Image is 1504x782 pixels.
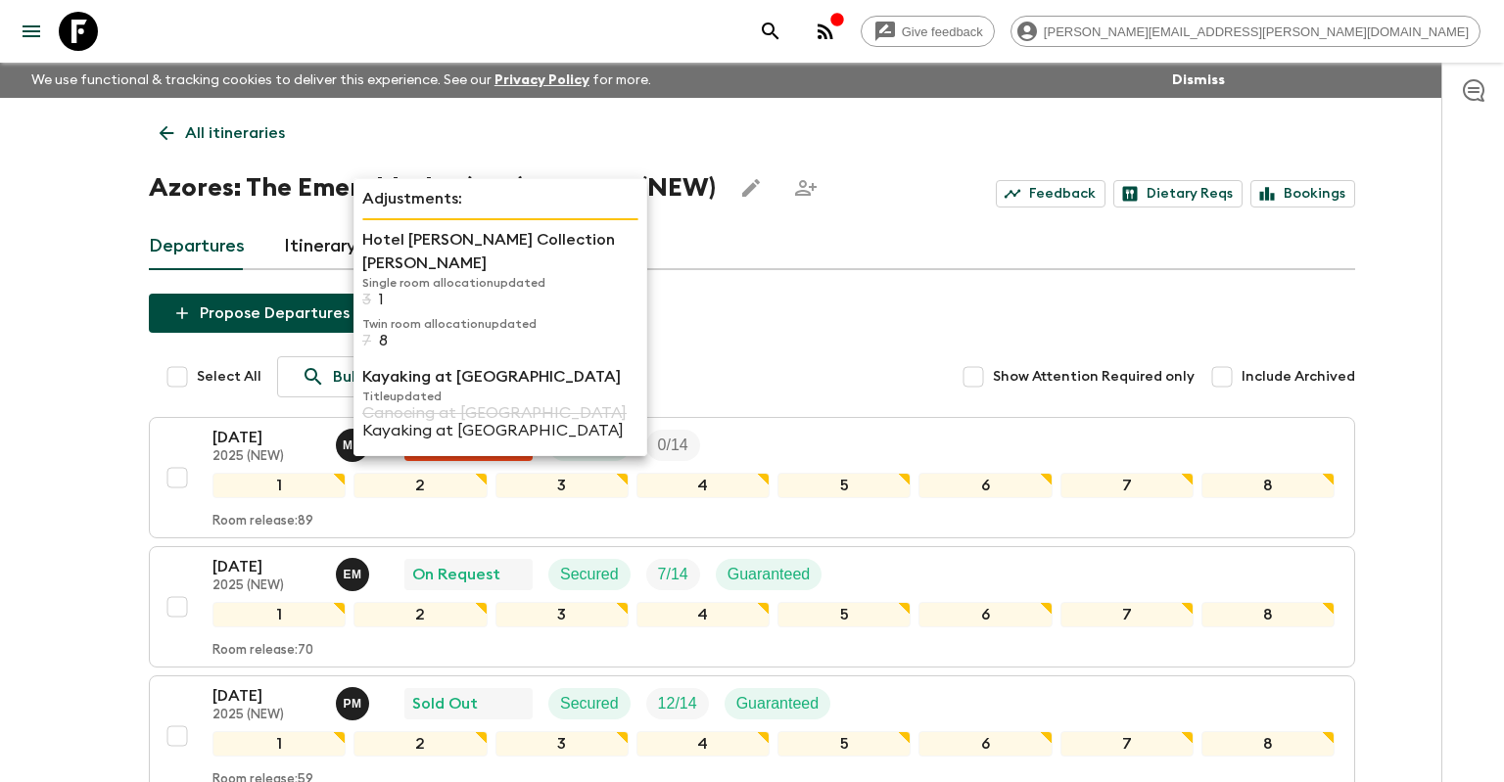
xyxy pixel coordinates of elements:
button: search adventures [751,12,790,51]
div: 4 [636,473,770,498]
button: Dismiss [1167,67,1230,94]
button: Propose Departures [149,294,373,333]
a: Departures [149,223,245,270]
span: Give feedback [891,24,994,39]
a: Bookings [1250,180,1355,207]
p: [DATE] [212,555,320,578]
div: 1 [212,731,346,757]
button: menu [12,12,51,51]
p: On Request [412,563,500,586]
div: 6 [918,473,1052,498]
div: 7 [1060,473,1194,498]
div: 6 [918,731,1052,757]
div: 5 [777,602,911,627]
div: 5 [777,473,911,498]
p: Room release: 70 [212,643,313,659]
div: 4 [636,602,770,627]
div: 2 [353,731,487,757]
div: 3 [495,731,629,757]
span: Select All [197,367,261,387]
p: 7 / 14 [658,563,688,586]
p: All itineraries [185,121,285,145]
p: P M [343,696,361,712]
p: 2025 (NEW) [212,578,320,594]
div: 8 [1201,731,1335,757]
span: Share this itinerary [786,168,825,207]
p: Canoeing at [GEOGRAPHIC_DATA] [362,404,638,422]
div: 3 [495,602,629,627]
p: E M [343,567,361,582]
p: Secured [560,692,619,715]
p: Secured [560,563,619,586]
span: [PERSON_NAME][EMAIL_ADDRESS][PERSON_NAME][DOMAIN_NAME] [1033,24,1480,39]
p: Guaranteed [728,563,811,586]
div: Trip Fill [646,688,709,719]
p: Room release: 89 [212,514,313,529]
span: Mario Rangel [336,435,373,450]
p: 2025 (NEW) [212,449,320,465]
div: 4 [636,731,770,757]
div: 1 [212,473,346,498]
div: Trip Fill [646,430,700,461]
p: Twin room allocation updated [362,316,638,332]
a: Privacy Policy [494,73,589,87]
h1: Azores: The Emerald Isles (PT2) 2025 (NEW) [149,168,716,207]
p: M R [343,437,362,453]
div: 5 [777,731,911,757]
div: 3 [495,473,629,498]
a: Itinerary [284,223,356,270]
button: Edit this itinerary [731,168,771,207]
p: Kayaking at [GEOGRAPHIC_DATA] [362,422,638,439]
div: 2 [353,473,487,498]
div: 7 [1060,602,1194,627]
p: Guaranteed [736,692,820,715]
p: Title updated [362,389,638,404]
span: Paula Medeiros [336,693,373,709]
div: 8 [1201,473,1335,498]
span: Include Archived [1242,367,1355,387]
p: 0 / 14 [658,434,688,457]
a: Dietary Reqs [1113,180,1243,207]
p: [DATE] [212,426,320,449]
p: 7 [362,332,371,349]
span: Show Attention Required only [993,367,1195,387]
p: [DATE] [212,684,320,708]
p: 2025 (NEW) [212,708,320,723]
div: 1 [212,602,346,627]
p: 3 [362,291,371,308]
div: Trip Fill [646,559,700,590]
div: 6 [918,602,1052,627]
p: Adjustments: [362,187,638,210]
p: Kayaking at [GEOGRAPHIC_DATA] [362,365,638,389]
span: Eduardo Miranda [336,564,373,579]
p: 12 / 14 [658,692,697,715]
p: 1 [379,291,384,308]
div: 7 [1060,731,1194,757]
div: 2 [353,602,487,627]
div: 8 [1201,602,1335,627]
p: Hotel [PERSON_NAME] Collection [PERSON_NAME] [362,228,638,275]
p: Sold Out [412,692,478,715]
a: Feedback [996,180,1105,207]
p: Bulk update [333,365,424,389]
p: 8 [379,332,388,349]
p: Single room allocation updated [362,275,638,291]
p: We use functional & tracking cookies to deliver this experience. See our for more. [23,63,659,98]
